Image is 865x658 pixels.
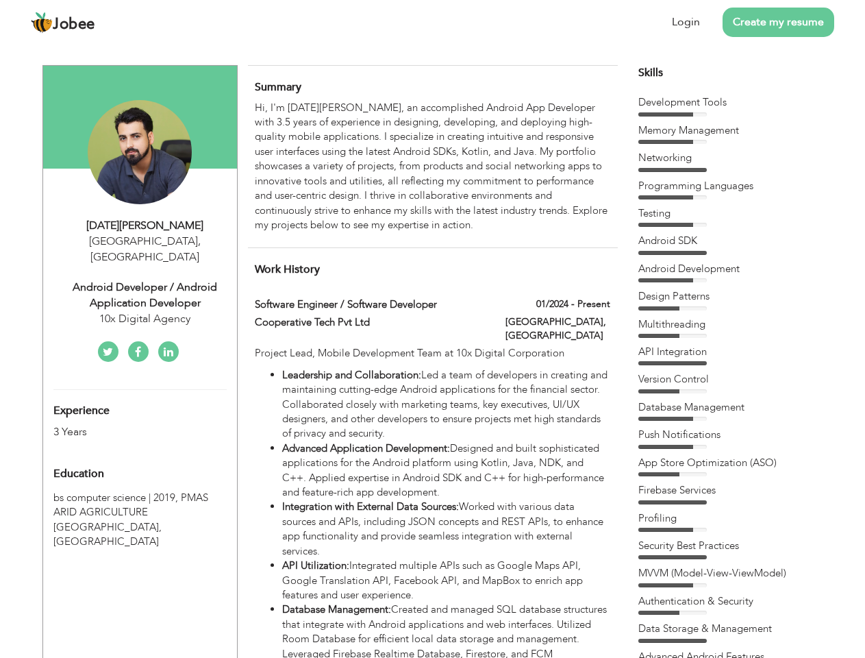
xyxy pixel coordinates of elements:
[255,80,301,95] span: Summary
[31,12,53,34] img: jobee.io
[638,483,810,498] div: Firebase Services
[255,346,610,361] p: Project Lead, Mobile Development Team at 10x Digital Corporation
[53,17,95,32] span: Jobee
[638,400,810,415] div: Database Management
[638,289,810,304] div: Design Patterns
[282,441,450,455] strong: Advanced Application Development:
[282,559,349,572] strong: API Utilization:
[638,262,810,276] div: Android Development
[638,566,810,581] div: MVVM (Model-View-ViewModel)
[638,456,810,470] div: App Store Optimization (ASO)
[255,262,320,277] span: Work History
[282,559,610,602] li: Integrated multiple APIs such as Google Maps API, Google Translation API, Facebook API, and MapBo...
[255,315,485,330] label: Cooperative Tech Pvt Ltd
[282,368,610,441] li: Led a team of developers in creating and maintaining cutting-edge Android applications for the fi...
[282,500,610,559] li: Worked with various data sources and APIs, including JSON concepts and REST APIs, to enhance app ...
[638,317,810,332] div: Multithreading
[282,500,459,513] strong: Integration with External Data Sources:
[638,539,810,553] div: Security Best Practices
[255,297,485,312] label: Software Engineer / Software Developer
[198,234,201,249] span: ,
[53,218,237,234] div: [DATE][PERSON_NAME]
[638,206,810,221] div: Testing
[638,428,810,442] div: Push Notifications
[638,594,810,609] div: Authentication & Security
[723,8,834,37] a: Create my resume
[638,65,663,80] span: Skills
[638,151,810,165] div: Networking
[638,511,810,526] div: Profiling
[672,14,700,30] a: Login
[53,405,110,417] span: Experience
[536,297,610,311] label: 01/2024 - Present
[53,491,208,548] span: PMAS ARID AGRICULTURE [GEOGRAPHIC_DATA], [GEOGRAPHIC_DATA]
[638,372,810,387] div: Version Control
[53,234,237,265] div: [GEOGRAPHIC_DATA] [GEOGRAPHIC_DATA]
[282,368,421,382] strong: Leadership and Collaboration:
[505,315,610,343] label: [GEOGRAPHIC_DATA], [GEOGRAPHIC_DATA]
[282,602,391,616] strong: Database Management:
[638,95,810,110] div: Development Tools
[53,280,237,311] div: Android Developer / Android Application Developer
[638,234,810,248] div: Android SDK
[638,345,810,359] div: API Integration
[638,622,810,636] div: Data Storage & Management
[53,491,178,504] span: bs computer science, PMAS ARID AGRICULTURE UNIVERSITY RAWLPINDI, 2019
[53,311,237,327] div: 10x Digital Agency
[638,179,810,193] div: Programming Languages
[255,101,610,233] div: Hi, I'm [DATE][PERSON_NAME], an accomplished Android App Developer with 3.5 years of experience i...
[53,468,104,480] span: Education
[638,123,810,138] div: Memory Management
[53,424,195,440] div: 3 Years
[31,12,95,34] a: Jobee
[43,491,237,550] div: bs computer science, 2019
[282,441,610,500] li: Designed and built sophisticated applications for the Android platform using Kotlin, Java, NDK, a...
